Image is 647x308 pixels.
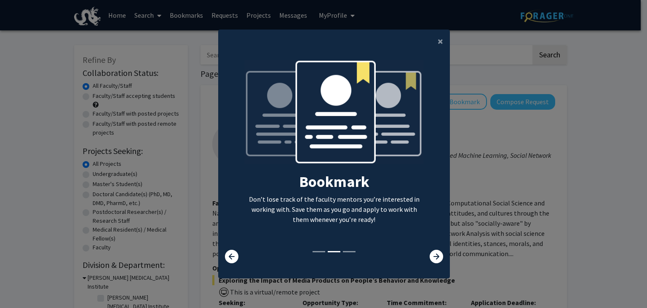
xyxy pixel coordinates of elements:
iframe: Chat [6,270,36,302]
p: Don’t lose track of the faculty mentors you’re interested in working with. Save them as you go an... [244,194,424,224]
button: Close [431,30,450,53]
img: bookmark [244,60,424,173]
h2: Bookmark [244,173,424,191]
span: × [438,35,443,48]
